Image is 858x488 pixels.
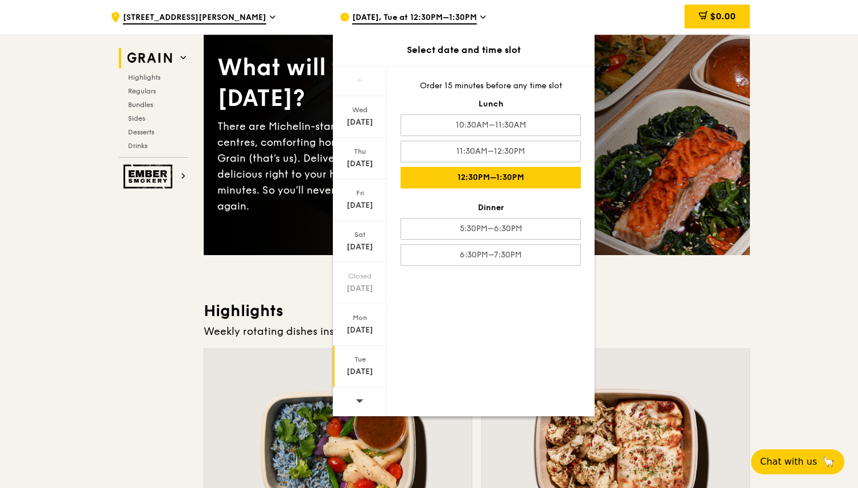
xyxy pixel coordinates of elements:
div: Closed [335,272,385,281]
button: Chat with us🦙 [751,449,844,474]
div: Fri [335,188,385,198]
div: [DATE] [335,325,385,336]
img: Ember Smokery web logo [123,165,176,188]
div: 6:30PM–7:30PM [401,244,581,266]
span: [DATE], Tue at 12:30PM–1:30PM [352,12,477,24]
span: Desserts [128,128,154,136]
div: [DATE] [335,200,385,211]
span: Bundles [128,101,153,109]
div: [DATE] [335,117,385,128]
div: Order 15 minutes before any time slot [401,80,581,92]
span: [STREET_ADDRESS][PERSON_NAME] [123,12,266,24]
div: Tue [335,355,385,364]
div: Select date and time slot [333,43,595,57]
div: Thu [335,147,385,156]
div: [DATE] [335,241,385,253]
span: Drinks [128,142,147,150]
div: Mon [335,313,385,322]
div: 12:30PM–1:30PM [401,167,581,188]
div: Weekly rotating dishes inspired by flavours from around the world. [204,323,750,339]
div: 10:30AM–11:30AM [401,114,581,136]
h3: Highlights [204,301,750,321]
span: Highlights [128,73,160,81]
div: [DATE] [335,366,385,378]
span: Sides [128,114,145,122]
div: [DATE] [335,158,385,170]
span: Regulars [128,87,156,95]
div: [DATE] [335,283,385,294]
div: Sat [335,230,385,239]
div: Wed [335,105,385,114]
div: Dinner [401,202,581,214]
div: 11:30AM–12:30PM [401,141,581,162]
img: Grain web logo [123,48,176,68]
span: 🦙 [822,455,835,469]
span: $0.00 [710,11,736,22]
div: Lunch [401,99,581,110]
div: What will you eat [DATE]? [217,52,477,114]
div: 5:30PM–6:30PM [401,218,581,240]
div: There are Michelin-star restaurants, hawker centres, comforting home-cooked classics… and Grain (... [217,118,477,214]
span: Chat with us [760,455,817,469]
